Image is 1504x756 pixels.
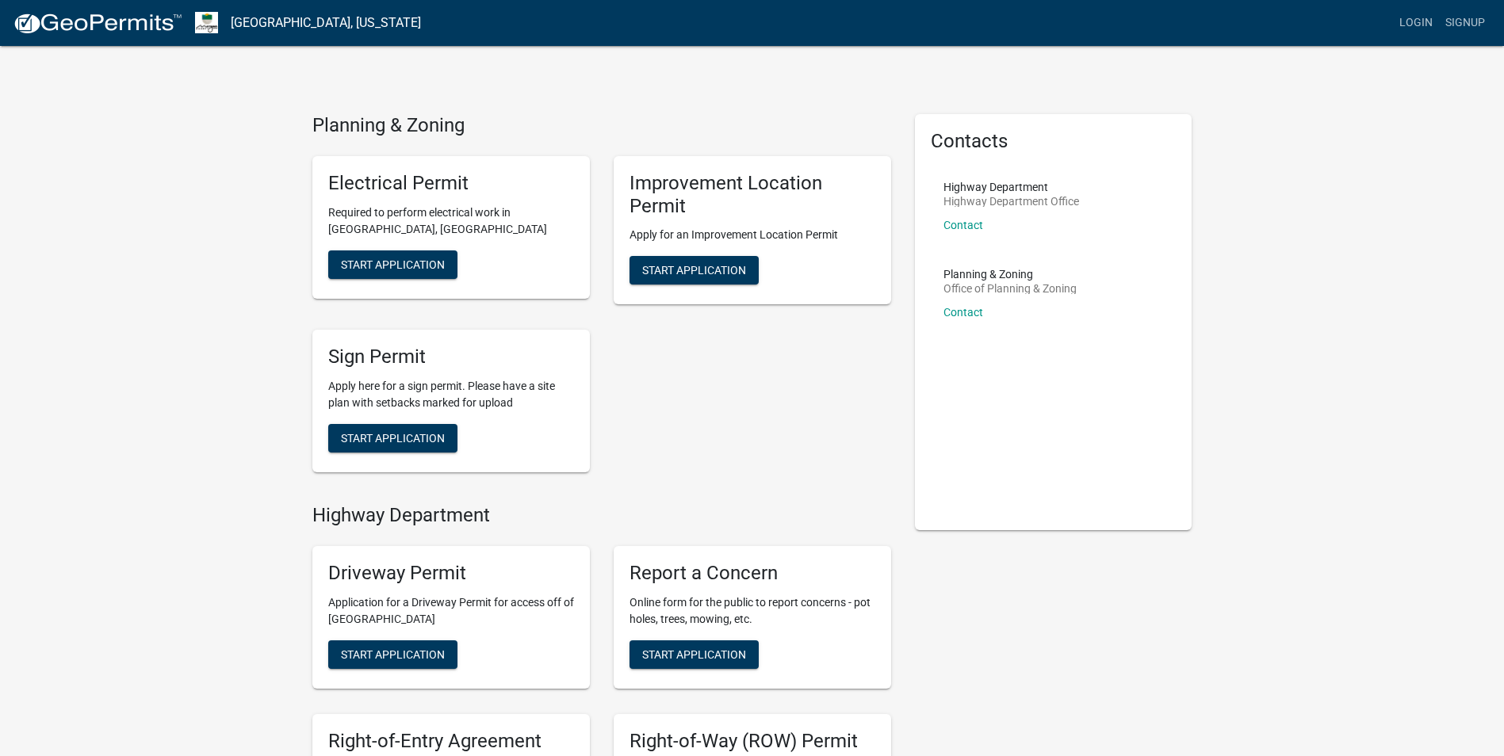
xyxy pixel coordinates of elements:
h4: Highway Department [312,504,891,527]
button: Start Application [328,640,457,669]
p: Online form for the public to report concerns - pot holes, trees, mowing, etc. [630,594,875,628]
p: Highway Department [943,181,1079,193]
p: Required to perform electrical work in [GEOGRAPHIC_DATA], [GEOGRAPHIC_DATA] [328,204,574,238]
p: Apply here for a sign permit. Please have a site plan with setbacks marked for upload [328,378,574,411]
h4: Planning & Zoning [312,114,891,137]
button: Start Application [328,424,457,452]
button: Start Application [328,250,457,279]
p: Apply for an Improvement Location Permit [630,227,875,243]
p: Highway Department Office [943,196,1079,207]
h5: Sign Permit [328,346,574,368]
h5: Contacts [931,130,1177,153]
p: Planning & Zoning [943,269,1077,280]
span: Start Application [341,258,445,270]
h5: Right-of-Way (ROW) Permit [630,730,875,753]
h5: Electrical Permit [328,172,574,195]
p: Application for a Driveway Permit for access off of [GEOGRAPHIC_DATA] [328,594,574,628]
a: Login [1393,8,1439,38]
h5: Report a Concern [630,562,875,585]
h5: Driveway Permit [328,562,574,585]
span: Start Application [642,264,746,277]
span: Start Application [341,647,445,660]
span: Start Application [341,432,445,445]
span: Start Application [642,647,746,660]
a: [GEOGRAPHIC_DATA], [US_STATE] [231,10,421,36]
h5: Improvement Location Permit [630,172,875,218]
img: Morgan County, Indiana [195,12,218,33]
h5: Right-of-Entry Agreement [328,730,574,753]
button: Start Application [630,256,759,284]
button: Start Application [630,640,759,669]
a: Contact [943,219,983,231]
p: Office of Planning & Zoning [943,283,1077,294]
a: Signup [1439,8,1491,38]
a: Contact [943,306,983,319]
